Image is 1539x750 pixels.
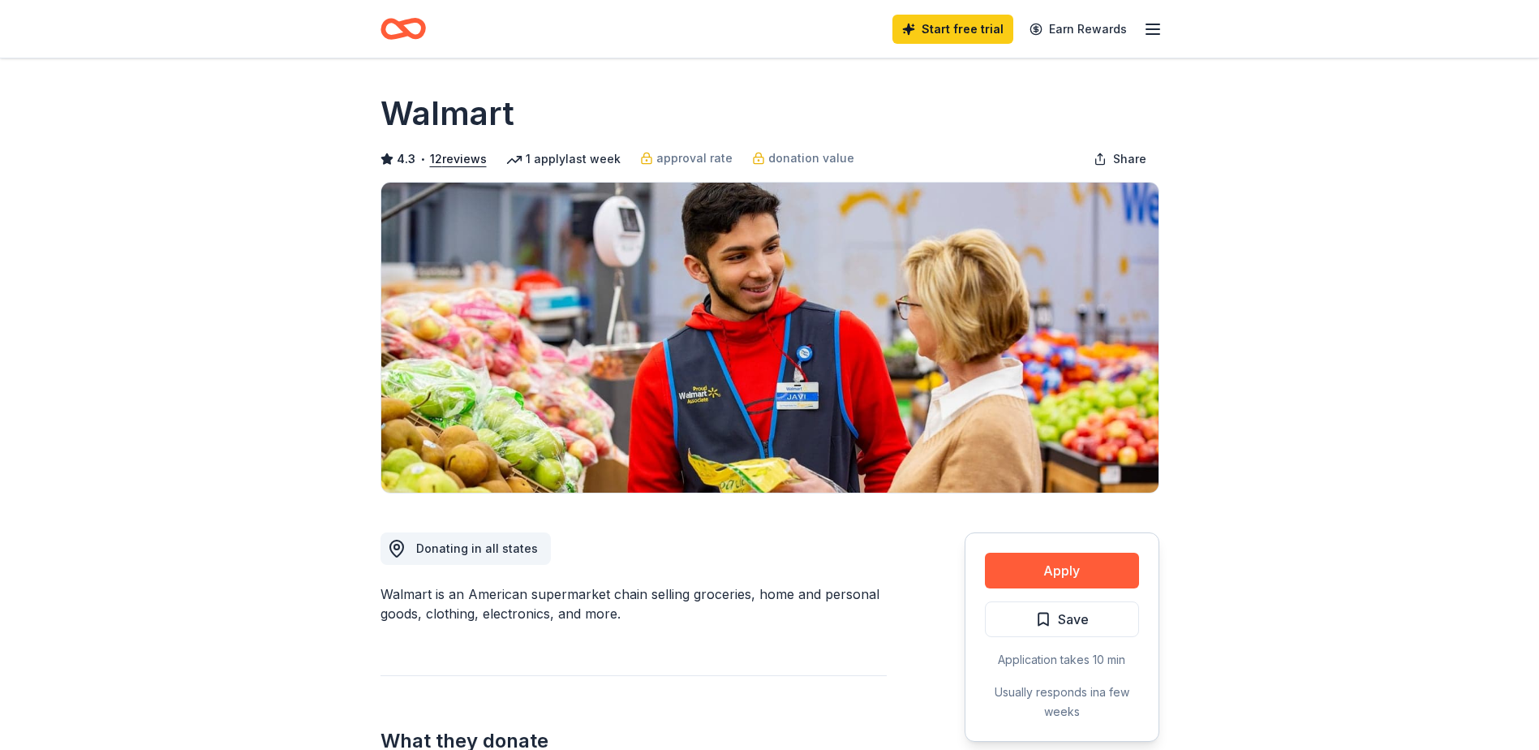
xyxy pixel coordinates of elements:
a: donation value [752,149,854,168]
img: Image for Walmart [381,183,1159,493]
div: Application takes 10 min [985,650,1139,670]
div: Walmart is an American supermarket chain selling groceries, home and personal goods, clothing, el... [380,584,887,623]
span: • [419,153,425,166]
button: 12reviews [430,149,487,169]
div: Usually responds in a few weeks [985,683,1139,722]
span: Share [1113,149,1146,169]
span: donation value [768,149,854,168]
button: Share [1081,143,1159,175]
a: Home [380,10,426,48]
button: Save [985,601,1139,637]
span: Donating in all states [416,541,538,555]
div: 1 apply last week [506,149,621,169]
h1: Walmart [380,91,514,136]
a: Start free trial [892,15,1013,44]
span: approval rate [656,149,733,168]
a: Earn Rewards [1020,15,1137,44]
span: 4.3 [397,149,415,169]
a: approval rate [640,149,733,168]
button: Apply [985,553,1139,588]
span: Save [1058,609,1089,630]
